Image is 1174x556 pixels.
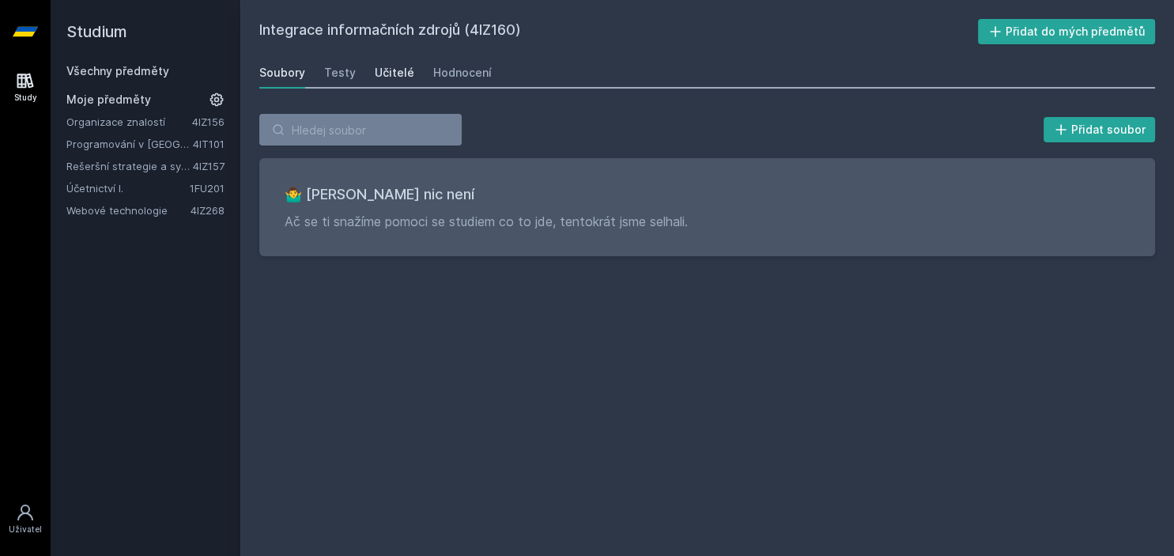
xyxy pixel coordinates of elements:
[259,19,978,44] h2: Integrace informačních zdrojů (4IZ160)
[324,65,356,81] div: Testy
[190,182,225,195] a: 1FU201
[978,19,1156,44] button: Přidat do mých předmětů
[193,138,225,150] a: 4IT101
[66,180,190,196] a: Účetnictví I.
[259,57,305,89] a: Soubory
[285,183,1130,206] h3: 🤷‍♂️ [PERSON_NAME] nic není
[192,115,225,128] a: 4IZ156
[191,204,225,217] a: 4IZ268
[3,495,47,543] a: Uživatel
[3,63,47,112] a: Study
[259,114,462,146] input: Hledej soubor
[66,136,193,152] a: Programování v [GEOGRAPHIC_DATA]
[324,57,356,89] a: Testy
[193,160,225,172] a: 4IZ157
[14,92,37,104] div: Study
[1044,117,1156,142] button: Přidat soubor
[66,64,169,78] a: Všechny předměty
[375,57,414,89] a: Učitelé
[66,114,192,130] a: Organizace znalostí
[66,158,193,174] a: Rešeršní strategie a systémy
[259,65,305,81] div: Soubory
[375,65,414,81] div: Učitelé
[433,65,492,81] div: Hodnocení
[285,212,1130,231] p: Ač se ti snažíme pomoci se studiem co to jde, tentokrát jsme selhali.
[9,524,42,535] div: Uživatel
[433,57,492,89] a: Hodnocení
[66,92,151,108] span: Moje předměty
[66,202,191,218] a: Webové technologie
